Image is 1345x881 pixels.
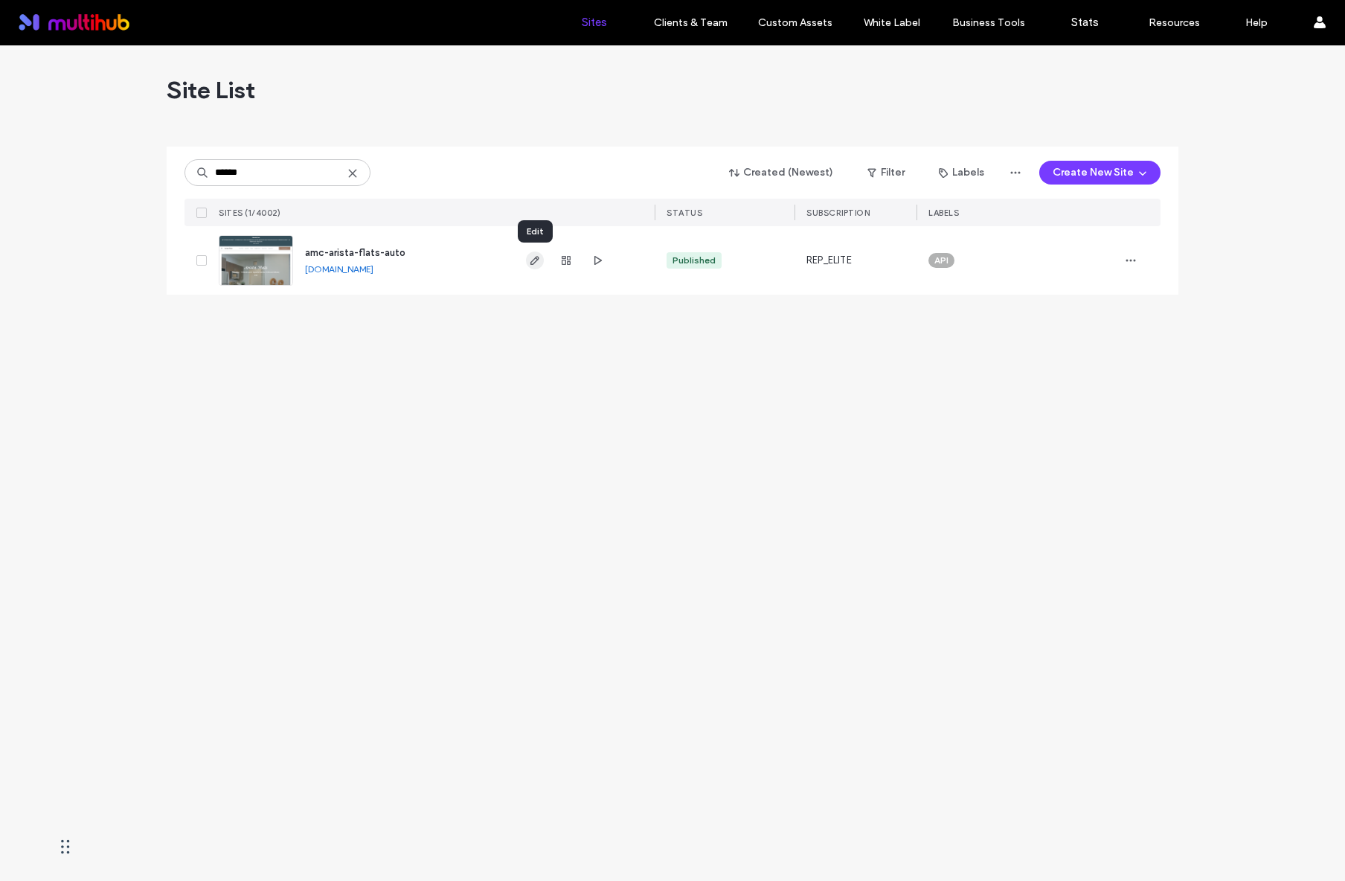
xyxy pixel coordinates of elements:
[672,254,716,267] div: Published
[758,16,832,29] label: Custom Assets
[1245,16,1268,29] label: Help
[61,824,70,869] div: Drag
[928,208,959,218] span: LABELS
[167,75,255,105] span: Site List
[518,220,553,243] div: Edit
[934,254,948,267] span: API
[667,208,702,218] span: STATUS
[1149,16,1200,29] label: Resources
[305,263,373,275] a: [DOMAIN_NAME]
[952,16,1025,29] label: Business Tools
[853,161,919,185] button: Filter
[582,16,607,29] label: Sites
[219,208,280,218] span: SITES (1/4002)
[654,16,728,29] label: Clients & Team
[806,253,852,268] span: REP_ELITE
[806,208,870,218] span: SUBSCRIPTION
[305,247,405,258] a: amc-arista-flats-auto
[1071,16,1099,29] label: Stats
[716,161,847,185] button: Created (Newest)
[864,16,920,29] label: White Label
[34,10,65,24] span: Help
[1039,161,1161,185] button: Create New Site
[925,161,998,185] button: Labels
